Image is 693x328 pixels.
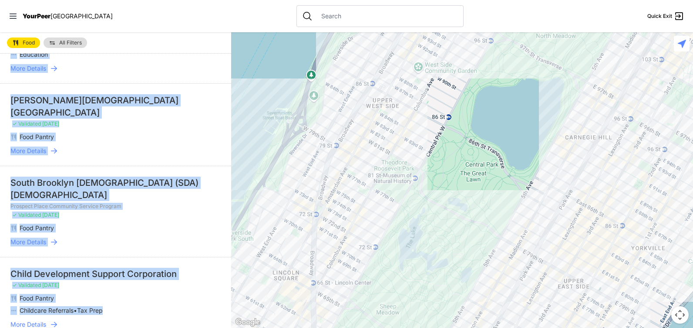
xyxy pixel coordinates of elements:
span: Childcare Referrals [20,307,74,314]
span: Food Pantry [20,294,54,302]
input: Search [316,12,458,20]
a: Quick Exit [647,11,684,21]
span: More Details [10,64,46,73]
button: Map camera controls [671,306,689,324]
a: Food [7,38,40,48]
div: Child Development Support Corporation [10,268,221,280]
span: ✓ Validated [12,282,41,288]
a: More Details [10,147,221,155]
span: More Details [10,147,46,155]
span: Food Pantry [20,224,54,232]
span: [DATE] [42,282,59,288]
a: YourPeer[GEOGRAPHIC_DATA] [23,14,113,19]
span: ✓ Validated [12,212,41,218]
span: [DATE] [42,120,59,127]
div: South Brooklyn [DEMOGRAPHIC_DATA] (SDA) [DEMOGRAPHIC_DATA] [10,177,221,201]
span: All Filters [59,40,82,45]
a: More Details [10,238,221,246]
span: YourPeer [23,12,50,20]
a: Open this area in Google Maps (opens a new window) [233,317,262,328]
span: [DATE] [42,212,59,218]
div: [PERSON_NAME][DEMOGRAPHIC_DATA][GEOGRAPHIC_DATA] [10,94,221,119]
span: ✓ Validated [12,120,41,127]
span: More Details [10,238,46,246]
span: Quick Exit [647,13,672,20]
img: Google [233,317,262,328]
span: Education [20,51,48,58]
span: [GEOGRAPHIC_DATA] [50,12,113,20]
a: All Filters [44,38,87,48]
span: Food [23,40,35,45]
span: Food Pantry [20,133,54,140]
a: More Details [10,64,221,73]
span: • [74,307,77,314]
p: Prospect Place Community Service Program [10,203,221,210]
span: Tax Prep [77,307,103,314]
